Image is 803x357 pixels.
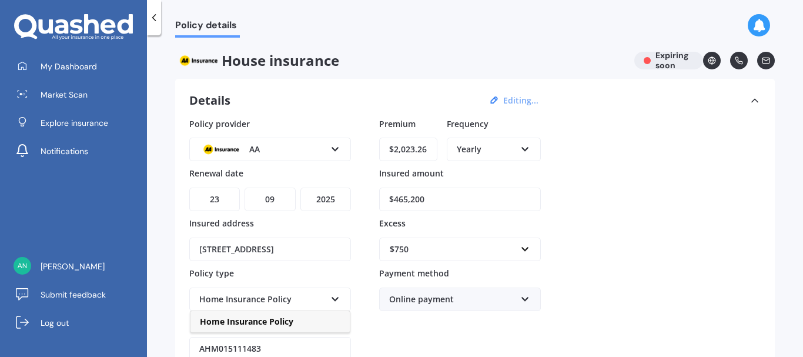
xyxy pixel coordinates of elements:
span: Home Insurance Policy [200,316,293,327]
div: Online payment [389,293,516,306]
span: Insured amount [379,168,444,179]
a: Explore insurance [9,111,147,135]
a: [PERSON_NAME] [9,255,147,278]
span: Policy details [175,19,240,35]
div: Home Insurance Policy [199,293,326,306]
span: Renewal date [189,168,243,179]
span: Policy provider [189,118,250,129]
span: Premium [379,118,416,129]
a: Market Scan [9,83,147,106]
span: Insured address [189,218,254,229]
img: 26fcb44ab3637cb4446bcde8ed107462 [14,257,31,275]
a: Submit feedback [9,283,147,306]
div: AA [199,143,326,156]
input: Enter address [189,238,351,261]
h3: Details [189,93,230,108]
span: My Dashboard [41,61,97,72]
img: AA.webp [199,141,243,158]
div: Yearly [457,143,516,156]
span: [PERSON_NAME] [41,261,105,272]
span: Frequency [447,118,489,129]
input: Enter amount [379,188,541,211]
button: Editing... [500,95,542,106]
span: Market Scan [41,89,88,101]
span: Log out [41,317,69,329]
span: Payment method [379,268,449,279]
span: Explore insurance [41,117,108,129]
span: Notifications [41,145,88,157]
a: My Dashboard [9,55,147,78]
a: Log out [9,311,147,335]
span: Submit feedback [41,289,106,301]
span: House insurance [175,52,625,69]
span: Excess [379,218,406,229]
span: Policy number [189,317,247,328]
div: $750 [390,243,516,256]
span: Policy type [189,268,234,279]
img: AA.webp [175,52,222,69]
a: Notifications [9,139,147,163]
input: Enter amount [379,138,437,161]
